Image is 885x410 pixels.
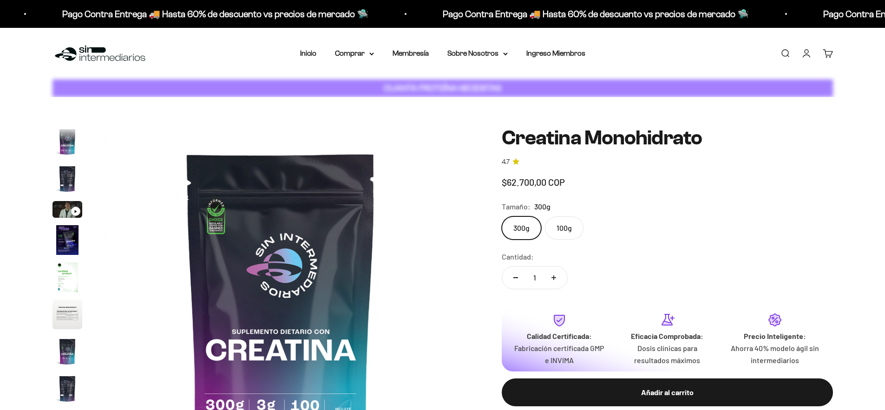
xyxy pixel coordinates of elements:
[52,374,82,403] img: Creatina Monohidrato
[52,337,82,369] button: Ir al artículo 7
[52,299,82,332] button: Ir al artículo 6
[513,342,606,366] p: Fabricación certificada GMP e INVIMA
[52,299,82,329] img: Creatina Monohidrato
[447,47,508,59] summary: Sobre Nosotros
[52,225,82,258] button: Ir al artículo 4
[384,83,501,93] strong: CUANTA PROTEÍNA NECESITAS
[631,332,703,340] strong: Eficacia Comprobada:
[502,378,833,406] button: Añadir al carrito
[502,201,531,213] legend: Tamaño:
[534,201,551,213] span: 300g
[502,175,565,189] sale-price: $62.700,00 COP
[52,201,82,221] button: Ir al artículo 3
[52,374,82,406] button: Ir al artículo 8
[57,7,363,21] p: Pago Contra Entrega 🚚 Hasta 60% de descuento vs precios de mercado 🛸
[526,49,585,57] a: Ingreso Miembros
[502,157,833,167] a: 4.74.7 de 5.0 estrellas
[335,47,374,59] summary: Comprar
[52,262,82,295] button: Ir al artículo 5
[502,251,534,263] label: Cantidad:
[52,127,82,156] img: Creatina Monohidrato
[437,7,743,21] p: Pago Contra Entrega 🚚 Hasta 60% de descuento vs precios de mercado 🛸
[52,337,82,366] img: Creatina Monohidrato
[520,386,814,398] div: Añadir al carrito
[502,157,510,167] span: 4.7
[52,164,82,194] img: Creatina Monohidrato
[52,225,82,255] img: Creatina Monohidrato
[300,49,316,57] a: Inicio
[527,332,592,340] strong: Calidad Certificada:
[52,262,82,292] img: Creatina Monohidrato
[502,267,529,289] button: Reducir cantidad
[621,342,714,366] p: Dosis clínicas para resultados máximos
[744,332,806,340] strong: Precio Inteligente:
[52,127,82,159] button: Ir al artículo 1
[393,49,429,57] a: Membresía
[540,267,567,289] button: Aumentar cantidad
[502,127,833,149] h1: Creatina Monohidrato
[728,342,821,366] p: Ahorra 40% modelo ágil sin intermediarios
[52,164,82,196] button: Ir al artículo 2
